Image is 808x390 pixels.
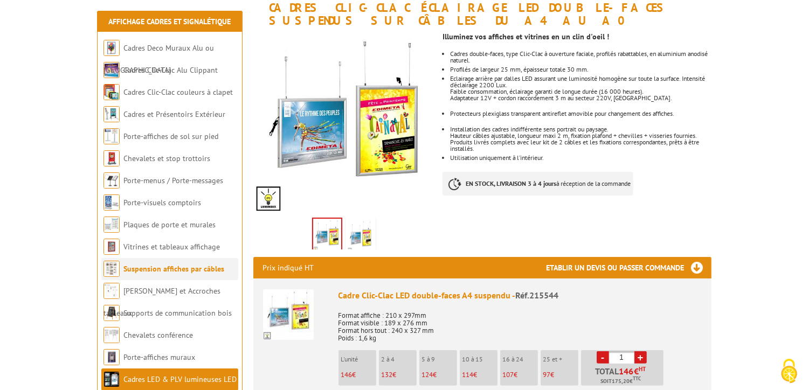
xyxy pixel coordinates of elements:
span: 175,20 [612,377,630,386]
a: Chevalets conférence [123,330,193,340]
a: Affichage Cadres et Signalétique [108,17,231,26]
p: € [462,371,498,379]
a: Porte-visuels comptoirs [123,198,201,207]
div: Eclairage arrière par dalles LED assurant une luminosité homogène sur toute la surface. Intensité... [450,75,711,88]
img: affichage_lumineux_215544.jpg [313,219,341,252]
p: 5 à 9 [422,356,457,363]
img: Cadres Deco Muraux Alu ou Bois [103,40,120,56]
span: 132 [382,370,393,379]
img: affichage_lumineux_215544.gif [348,220,374,253]
sup: TTC [633,375,641,381]
a: Porte-menus / Porte-messages [123,176,223,185]
p: € [503,371,538,379]
a: Supports de communication bois [123,308,232,318]
p: Total [584,367,664,386]
p: Prix indiqué HT [263,257,314,278]
a: Cadres Deco Muraux Alu ou [GEOGRAPHIC_DATA] [103,43,214,75]
div: Adaptateur 12V + cordon raccordement 3 m au secteur 220V, [GEOGRAPHIC_DATA]. [450,95,711,101]
p: 2 à 4 [382,356,417,363]
img: Plaques de porte et murales [103,217,120,233]
a: Chevalets et stop trottoirs [123,154,210,163]
a: Plaques de porte et murales [123,220,216,229]
div: Installation des cadres indifférente sens portrait ou paysage. [450,126,711,133]
p: € [382,371,417,379]
p: L'unité [341,356,376,363]
img: Cookies (fenêtre modale) [776,358,803,385]
span: 146 [619,367,634,375]
button: Cookies (fenêtre modale) [770,353,808,390]
span: 146 [341,370,353,379]
p: Cadres double-faces, type Clic-Clac à ouverture faciale, profilés rabattables, en aluminium anodi... [450,51,711,64]
span: 107 [503,370,514,379]
sup: HT [639,365,646,373]
strong: EN STOCK, LIVRAISON 3 à 4 jours [466,179,556,187]
a: Porte-affiches muraux [123,352,195,362]
strong: Illuminez vos affiches et vitrines en un clin d'oeil ! [443,32,609,41]
div: Hauteur câbles ajustable, longueur maxi 2 m, fixation plafond + chevilles + visseries fournies. [450,133,711,139]
span: € [634,367,639,375]
a: + [634,351,647,364]
img: Chevalets et stop trottoirs [103,150,120,166]
img: Porte-affiches muraux [103,349,120,365]
p: Utilisation uniquement à l’intérieur. [450,155,711,161]
span: 124 [422,370,433,379]
img: Chevalets conférence [103,327,120,343]
a: Cadres et Présentoirs Extérieur [123,109,225,119]
a: Cadres Clic-Clac couleurs à clapet [123,87,233,97]
p: Protecteurs plexiglass transparent antireflet amovible pour changement des affiches. [450,110,711,117]
div: Cadre Clic-Clac LED double-faces A4 suspendu - [339,289,702,302]
a: - [597,351,609,364]
a: Cadres Clic-Clac Alu Clippant [123,65,218,75]
span: Soit € [600,377,641,386]
p: 25 et + [543,356,578,363]
img: Cadres LED & PLV lumineuses LED [103,371,120,387]
img: Cadres Clic-Clac couleurs à clapet [103,84,120,100]
img: Vitrines et tableaux affichage [103,239,120,255]
img: Cadres et Présentoirs Extérieur [103,106,120,122]
img: Porte-menus / Porte-messages [103,172,120,189]
h3: Etablir un devis ou passer commande [547,257,712,278]
div: Profilés de largeur 25 mm, épaisseur totale 30 mm. [450,66,711,73]
img: Suspension affiches par câbles [103,261,120,277]
p: € [543,371,578,379]
a: Vitrines et tableaux affichage [123,242,220,252]
p: 16 à 24 [503,356,538,363]
a: Porte-affiches de sol sur pied [123,131,218,141]
div: Produits livrés complets avec leur kit de 2 câbles et les fixations correspondantes, prêts à être... [450,139,711,152]
p: € [422,371,457,379]
p: à réception de la commande [443,172,633,196]
p: Format affiche : 210 x 297mm Format visible : 189 x 276 mm Format hors tout : 240 x 327 mm Poids ... [339,304,702,342]
img: affichage_lumineux_215544.jpg [253,32,435,214]
img: Cadre Clic-Clac LED double-faces A4 suspendu [263,289,314,340]
a: Cadres LED & PLV lumineuses LED [123,374,237,384]
img: Porte-affiches de sol sur pied [103,128,120,144]
a: [PERSON_NAME] et Accroches tableaux [103,286,220,318]
span: Réf.215544 [516,290,559,301]
img: Porte-visuels comptoirs [103,194,120,211]
span: 97 [543,370,551,379]
img: Cimaises et Accroches tableaux [103,283,120,299]
p: € [341,371,376,379]
div: Faible consommation, éclairage garanti de longue durée (16 000 heures). [450,88,711,95]
span: 114 [462,370,474,379]
a: Suspension affiches par câbles [123,264,224,274]
p: 10 à 15 [462,356,498,363]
